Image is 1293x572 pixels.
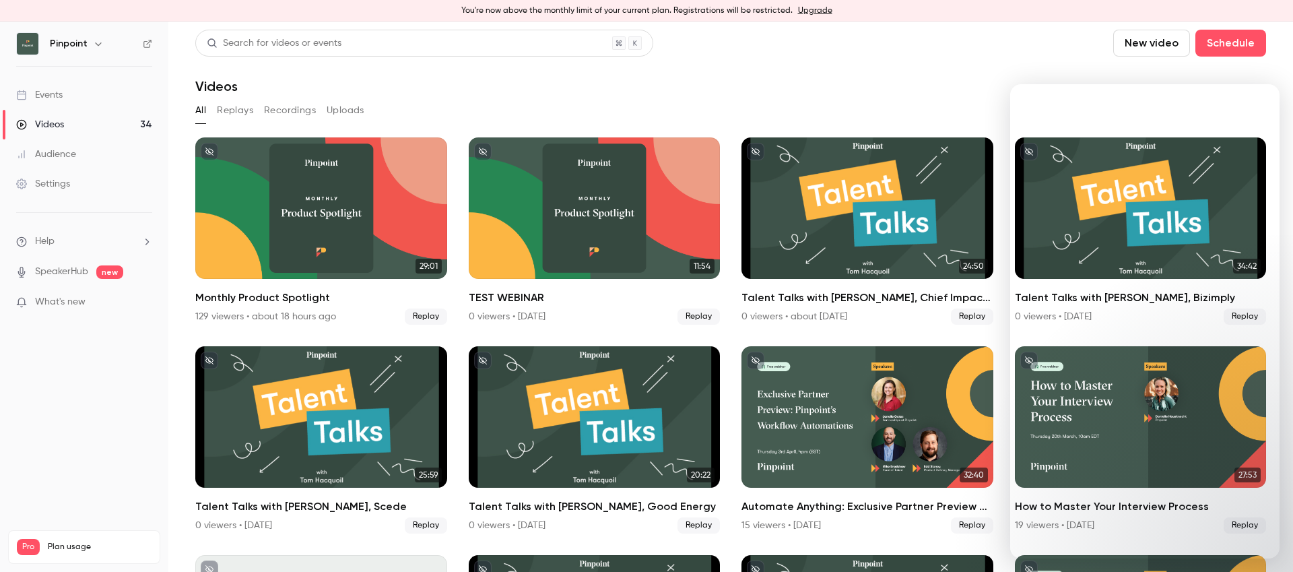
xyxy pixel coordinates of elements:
[405,517,447,534] span: Replay
[415,468,442,482] span: 25:59
[201,352,218,369] button: unpublished
[469,519,545,532] div: 0 viewers • [DATE]
[327,100,364,121] button: Uploads
[741,290,993,306] h2: Talent Talks with [PERSON_NAME], Chief Impact Officer at WiHTL & Diversity in Retail
[690,259,715,274] span: 11:54
[405,309,447,325] span: Replay
[960,468,988,482] span: 32:40
[1195,30,1266,57] button: Schedule
[195,346,447,534] li: Talent Talks with Nathan, Scede
[264,100,316,121] button: Recordings
[35,295,86,309] span: What's new
[416,259,442,274] span: 29:01
[747,352,764,369] button: unpublished
[469,310,545,323] div: 0 viewers • [DATE]
[798,5,832,16] a: Upgrade
[195,519,272,532] div: 0 viewers • [DATE]
[474,143,492,160] button: unpublished
[195,137,447,325] a: 29:01Monthly Product Spotlight129 viewers • about 18 hours agoReplay
[677,517,720,534] span: Replay
[48,542,152,552] span: Plan usage
[469,290,721,306] h2: TEST WEBINAR
[195,310,336,323] div: 129 viewers • about 18 hours ago
[741,137,993,325] a: 24:50Talent Talks with [PERSON_NAME], Chief Impact Officer at WiHTL & Diversity in Retail0 viewer...
[687,468,715,482] span: 20:22
[195,30,1266,564] section: Videos
[959,259,988,274] span: 24:50
[16,234,152,249] li: help-dropdown-opener
[16,148,76,161] div: Audience
[1113,30,1190,57] button: New video
[195,499,447,515] h2: Talent Talks with [PERSON_NAME], Scede
[201,143,218,160] button: unpublished
[35,234,55,249] span: Help
[469,346,721,534] a: 20:22Talent Talks with [PERSON_NAME], Good Energy0 viewers • [DATE]Replay
[17,539,40,555] span: Pro
[741,310,847,323] div: 0 viewers • about [DATE]
[17,33,38,55] img: Pinpoint
[677,309,720,325] span: Replay
[96,265,123,279] span: new
[16,118,64,131] div: Videos
[195,100,206,121] button: All
[195,78,238,94] h1: Videos
[16,88,63,102] div: Events
[951,309,993,325] span: Replay
[741,346,993,534] a: 32:40Automate Anything: Exclusive Partner Preview of Pinpoint’s Workflow Automations15 viewers • ...
[195,346,447,534] a: 25:59Talent Talks with [PERSON_NAME], Scede0 viewers • [DATE]Replay
[741,137,993,325] li: Talent Talks with Joanna, Chief Impact Officer at WiHTL & Diversity in Retail
[741,499,993,515] h2: Automate Anything: Exclusive Partner Preview of Pinpoint’s Workflow Automations
[747,143,764,160] button: unpublished
[195,290,447,306] h2: Monthly Product Spotlight
[50,37,88,51] h6: Pinpoint
[35,265,88,279] a: SpeakerHub
[469,137,721,325] li: TEST WEBINAR
[136,296,152,309] iframe: Noticeable Trigger
[469,137,721,325] a: 11:54TEST WEBINAR0 viewers • [DATE]Replay
[16,177,70,191] div: Settings
[741,519,821,532] div: 15 viewers • [DATE]
[1010,84,1280,559] iframe: Intercom live chat
[469,499,721,515] h2: Talent Talks with [PERSON_NAME], Good Energy
[207,36,341,51] div: Search for videos or events
[474,352,492,369] button: unpublished
[951,517,993,534] span: Replay
[195,137,447,325] li: Monthly Product Spotlight
[741,346,993,534] li: Automate Anything: Exclusive Partner Preview of Pinpoint’s Workflow Automations
[217,100,253,121] button: Replays
[469,346,721,534] li: Talent Talks with Charlotte Williams, Good Energy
